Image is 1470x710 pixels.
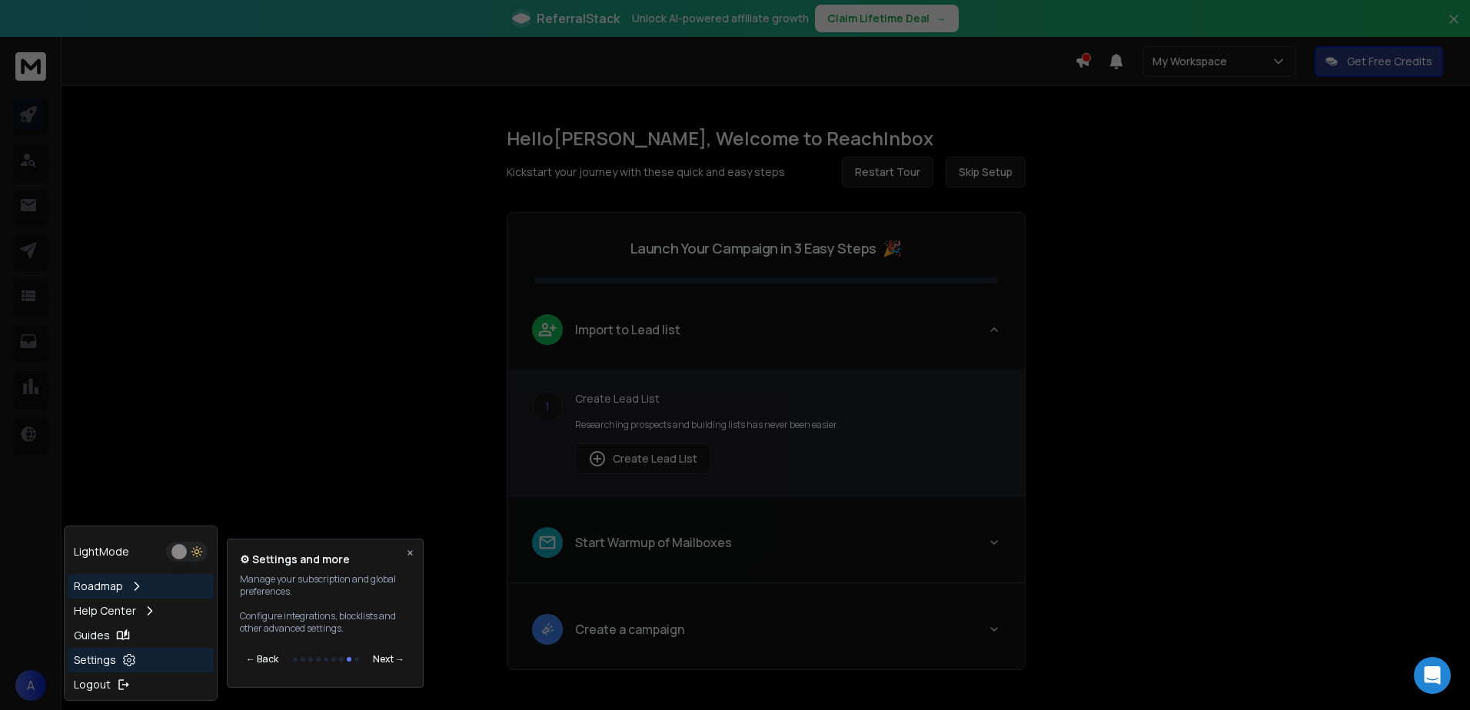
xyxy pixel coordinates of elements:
button: Claim Lifetime Deal→ [815,5,959,32]
button: Get Free Credits [1315,46,1443,77]
a: Guides [68,623,214,648]
p: Light Mode [74,544,129,559]
p: Unlock AI-powered affiliate growth [632,11,809,26]
p: Start Warmup of Mailboxes [575,533,732,552]
p: Create Lead List [575,391,1000,406]
a: Help Center [68,599,214,623]
a: Roadmap [68,574,214,599]
p: Settings [74,652,116,668]
p: Launch Your Campaign in 3 Easy Steps [630,237,876,259]
img: lead [537,532,557,552]
img: lead [537,320,557,339]
div: Open Intercom Messenger [1414,657,1451,694]
div: 1 [532,391,563,422]
button: A [15,670,46,701]
span: Skip Setup [959,164,1013,180]
img: lead [588,450,607,468]
p: Roadmap [74,579,123,594]
p: Help Center [74,603,136,619]
a: Settings [68,648,214,672]
p: Researching prospects and building lists has never been easier. [575,419,1000,431]
span: 🎉 [883,237,902,259]
div: leadImport to Lead list [507,370,1025,496]
button: Skip Setup [946,157,1026,187]
span: ReferralStack [537,9,620,28]
p: Kickstart your journey with these quick and easy steps [507,164,785,180]
button: leadImport to Lead list [507,302,1025,370]
button: leadStart Warmup of Mailboxes [507,515,1025,582]
button: Restart Tour [842,157,933,187]
p: My Workspace [1152,54,1233,69]
p: Logout [74,677,111,692]
span: → [936,11,946,26]
p: Get Free Credits [1347,54,1432,69]
h1: Hello [PERSON_NAME] , Welcome to ReachInbox [507,126,1026,151]
button: leadCreate a campaign [507,602,1025,669]
p: Create a campaign [575,620,684,639]
p: Guides [74,628,110,643]
button: Create Lead List [575,443,710,474]
img: lead [537,619,557,639]
p: Import to Lead list [575,320,680,339]
button: Close banner [1444,9,1464,46]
